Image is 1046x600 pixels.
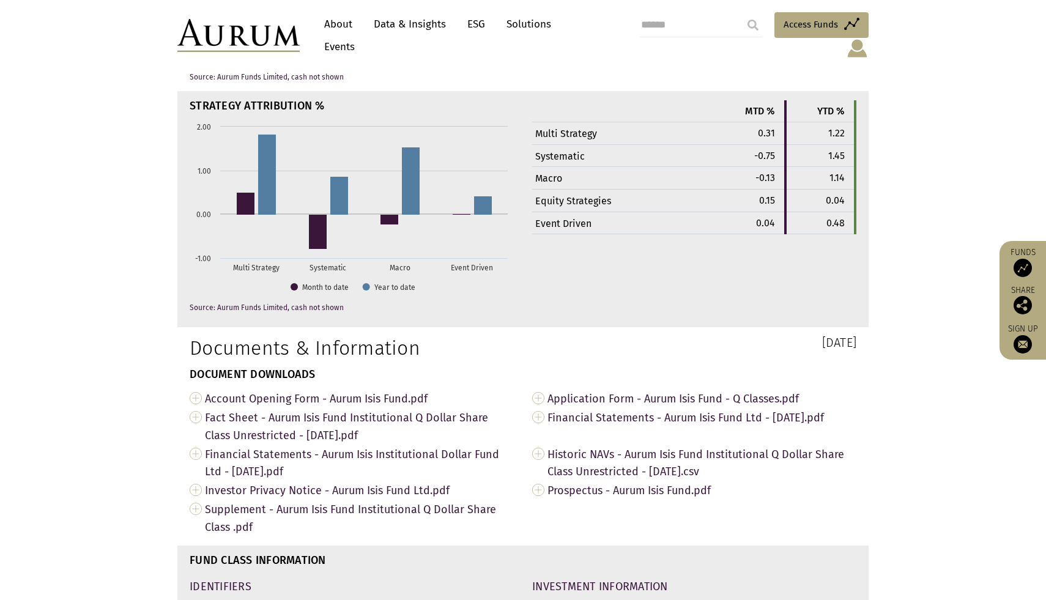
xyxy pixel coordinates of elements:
td: 1.22 [785,122,855,145]
text: Year to date [374,283,415,292]
a: Access Funds [774,12,869,38]
a: About [318,13,358,35]
text: Macro [390,264,410,272]
td: -0.13 [714,167,785,190]
span: Prospectus - Aurum Isis Fund.pdf [547,481,856,500]
span: Historic NAVs - Aurum Isis Fund Institutional Q Dollar Share Class Unrestricted - [DATE].csv [547,445,856,481]
td: 0.31 [714,122,785,145]
td: 0.15 [714,190,785,212]
span: Account Opening Form - Aurum Isis Fund.pdf [205,389,514,408]
a: Events [318,35,355,58]
span: Investor Privacy Notice - Aurum Isis Fund Ltd.pdf [205,481,514,500]
span: Supplement - Aurum Isis Fund Institutional Q Dollar Share Class .pdf [205,500,514,536]
text: Multi Strategy [233,264,280,272]
td: Multi Strategy [532,122,714,145]
img: Access Funds [1014,259,1032,277]
img: Aurum [177,19,300,52]
td: 0.04 [785,190,855,212]
div: Share [1006,286,1040,314]
img: Share this post [1014,296,1032,314]
td: Event Driven [532,212,714,234]
p: Source: Aurum Funds Limited, cash not shown [190,304,514,312]
a: Sign up [1006,324,1040,354]
th: YTD % [785,100,855,122]
td: Macro [532,167,714,190]
h4: INVESTMENT INFORMATION [532,581,856,592]
text: Event Driven [451,264,493,272]
td: -0.75 [714,144,785,167]
span: Access Funds [784,17,838,32]
span: Financial Statements - Aurum Isis Institutional Dollar Fund Ltd - [DATE].pdf [205,445,514,481]
text: 0.00 [196,210,211,219]
p: Source: Aurum Funds Limited, cash not shown [190,73,514,81]
strong: STRATEGY ATTRIBUTION % [190,99,325,113]
td: 1.45 [785,144,855,167]
text: -1.00 [195,254,211,263]
th: MTD % [714,100,785,122]
input: Submit [741,13,765,37]
text: 1.00 [198,167,211,176]
img: Sign up to our newsletter [1014,335,1032,354]
span: Fact Sheet - Aurum Isis Fund Institutional Q Dollar Share Class Unrestricted - [DATE].pdf [205,408,514,445]
text: Month to date [302,283,349,292]
h4: IDENTIFIERS [190,581,514,592]
a: Data & Insights [368,13,452,35]
text: Systematic [310,264,346,272]
span: Financial Statements - Aurum Isis Fund Ltd - [DATE].pdf [547,408,856,427]
h3: [DATE] [532,336,856,349]
strong: DOCUMENT DOWNLOADS [190,368,316,381]
span: Application Form - Aurum Isis Fund - Q Classes.pdf [547,389,856,408]
img: account-icon.svg [846,38,869,59]
td: Equity Strategies [532,190,714,212]
text: 2.00 [197,123,211,131]
strong: FUND CLASS INFORMATION [190,554,326,567]
td: 1.14 [785,167,855,190]
a: Funds [1006,247,1040,277]
a: ESG [461,13,491,35]
h1: Documents & Information [190,336,514,360]
td: 0.04 [714,212,785,234]
td: 0.48 [785,212,855,234]
a: Solutions [500,13,557,35]
td: Systematic [532,144,714,167]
